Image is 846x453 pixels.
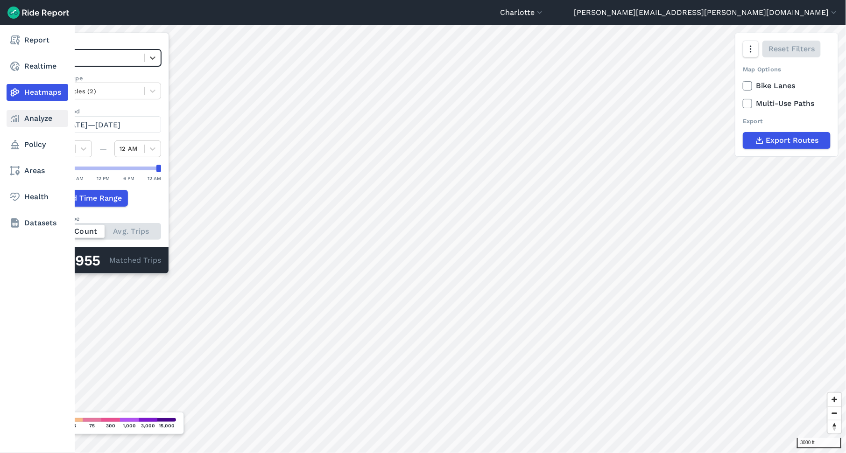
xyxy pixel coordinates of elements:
a: Report [7,32,68,49]
img: Ride Report [7,7,69,19]
a: Analyze [7,110,68,127]
a: Datasets [7,215,68,231]
a: Areas [7,162,68,179]
button: Add Time Range [45,190,128,207]
label: Data Type [45,41,161,49]
div: 6 PM [123,174,134,182]
div: Matched Trips [38,247,169,273]
div: 249,955 [45,255,109,267]
label: Data Period [45,107,161,116]
span: Add Time Range [63,193,122,204]
button: Zoom in [828,393,841,406]
div: 6 AM [72,174,84,182]
button: [PERSON_NAME][EMAIL_ADDRESS][PERSON_NAME][DOMAIN_NAME] [574,7,839,18]
div: 12 AM [148,174,161,182]
label: Multi-Use Paths [743,98,831,109]
span: Reset Filters [768,43,815,55]
div: Export [743,117,831,125]
a: Policy [7,136,68,153]
a: Health [7,188,68,205]
button: Export Routes [743,132,831,149]
div: 12 PM [97,174,110,182]
div: 3000 ft [797,438,841,448]
span: Export Routes [766,135,819,146]
button: Reset bearing to north [828,420,841,433]
div: — [92,143,114,154]
label: Vehicle Type [45,74,161,83]
a: Realtime [7,58,68,75]
span: [DATE]—[DATE] [63,120,120,129]
button: Reset Filters [762,41,821,57]
div: Count Type [45,214,161,223]
a: Heatmaps [7,84,68,101]
button: Zoom out [828,406,841,420]
button: [DATE]—[DATE] [45,116,161,133]
button: Charlotte [500,7,544,18]
div: Map Options [743,65,831,74]
label: Bike Lanes [743,80,831,91]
